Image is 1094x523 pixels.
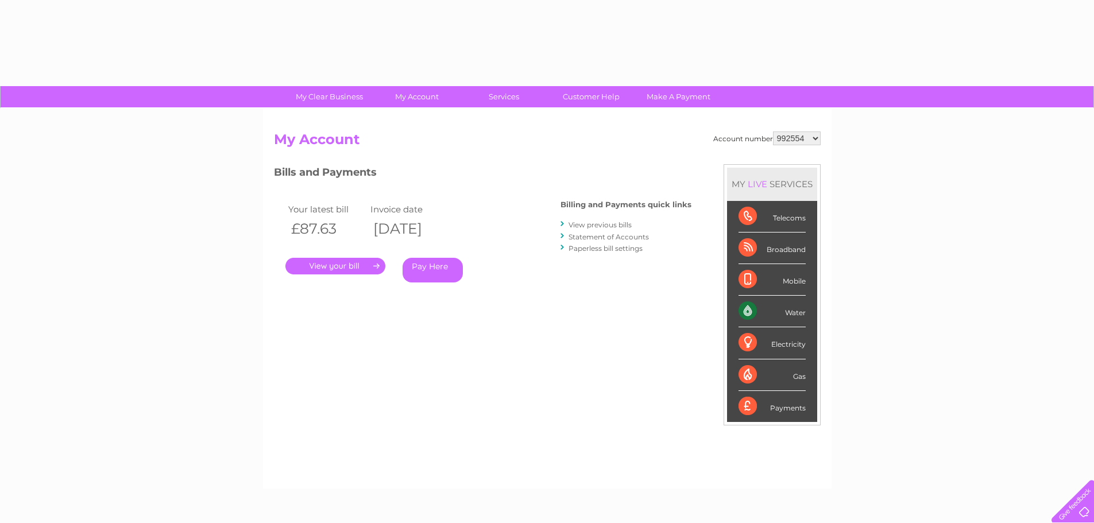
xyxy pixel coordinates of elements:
a: Customer Help [544,86,639,107]
div: Mobile [739,264,806,296]
h2: My Account [274,131,821,153]
a: Services [457,86,551,107]
h3: Bills and Payments [274,164,691,184]
a: Pay Here [403,258,463,282]
div: Gas [739,359,806,391]
div: Water [739,296,806,327]
div: MY SERVICES [727,168,817,200]
a: Paperless bill settings [569,244,643,253]
div: Electricity [739,327,806,359]
a: . [285,258,385,274]
td: Invoice date [368,202,450,217]
a: View previous bills [569,220,632,229]
h4: Billing and Payments quick links [560,200,691,209]
div: Telecoms [739,201,806,233]
div: Broadband [739,233,806,264]
th: £87.63 [285,217,368,241]
a: Make A Payment [631,86,726,107]
td: Your latest bill [285,202,368,217]
th: [DATE] [368,217,450,241]
div: LIVE [745,179,770,189]
a: My Clear Business [282,86,377,107]
a: My Account [369,86,464,107]
div: Payments [739,391,806,422]
a: Statement of Accounts [569,233,649,241]
div: Account number [713,131,821,145]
